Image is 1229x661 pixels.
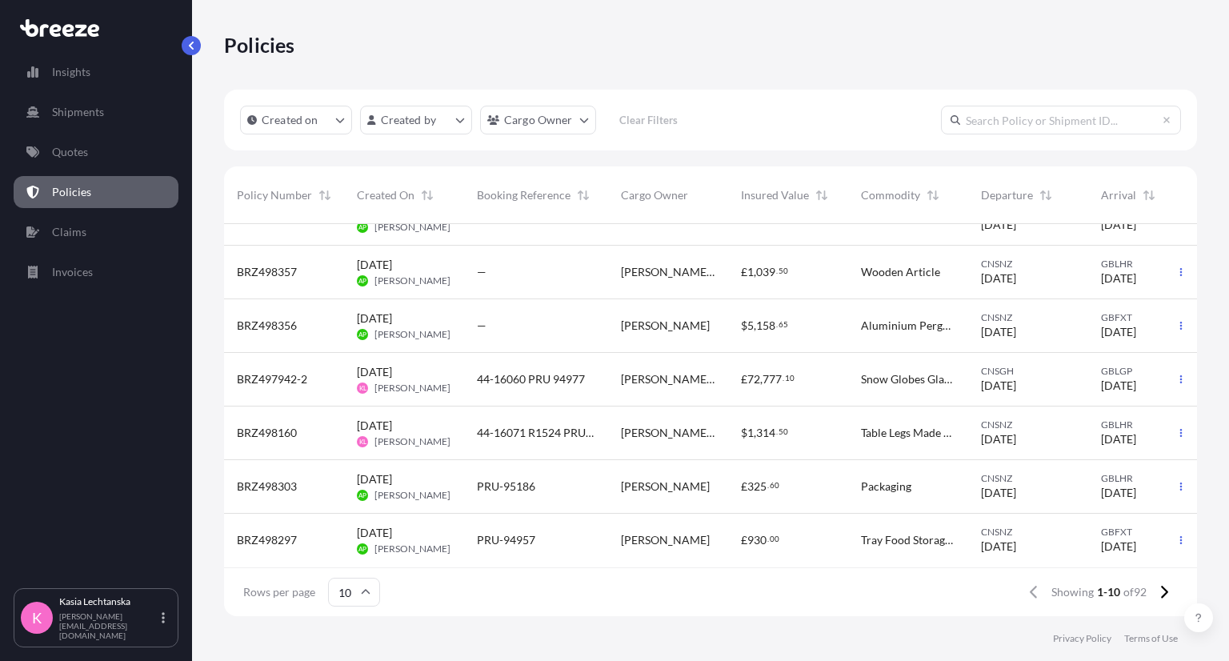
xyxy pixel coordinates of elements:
p: Shipments [52,104,104,120]
span: [PERSON_NAME] Legs [621,425,715,441]
span: 44-16060 PRU 94977 [477,371,585,387]
span: [DATE] [1101,217,1136,233]
span: , [754,427,756,439]
span: AP [358,487,366,503]
span: 44-16071 R1524 PRU-95103 [477,425,595,441]
span: £ [741,481,747,492]
span: Cargo Owner [621,187,688,203]
a: Insights [14,56,178,88]
button: Clear Filters [604,107,694,133]
span: , [760,374,763,385]
span: £ [741,266,747,278]
span: , [754,320,756,331]
p: Created by [381,112,437,128]
span: 65 [779,322,788,327]
span: CNSNZ [981,311,1075,324]
span: . [776,268,778,274]
span: . [767,483,769,488]
span: 314 [756,427,775,439]
span: [DATE] [1101,378,1136,394]
p: Created on [262,112,318,128]
span: Tray Food Storage Grater [PERSON_NAME] Meat Grinder Perfume Stand Silicon Spoon Plate And Cup Air... [861,532,955,548]
span: [DATE] [981,539,1016,555]
span: GBFXT [1101,311,1171,324]
button: Sort [418,186,437,205]
span: [PERSON_NAME] [621,532,710,548]
span: BRZ498303 [237,479,297,495]
span: Showing [1051,584,1094,600]
span: KL [359,380,366,396]
span: 325 [747,481,767,492]
span: [DATE] [357,364,392,380]
span: 5 [747,320,754,331]
span: AP [358,219,366,235]
span: PRU-95186 [477,479,535,495]
span: 777 [763,374,782,385]
span: 158 [756,320,775,331]
span: Packaging [861,479,911,495]
span: 50 [779,268,788,274]
span: KL [359,434,366,450]
span: Commodity [861,187,920,203]
span: [DATE] [1101,270,1136,286]
span: 60 [770,483,779,488]
span: BRZ498297 [237,532,297,548]
span: AP [358,273,366,289]
span: [PERSON_NAME] [374,543,450,555]
p: Policies [224,32,295,58]
a: Quotes [14,136,178,168]
span: BRZ498357 [237,264,297,280]
span: — [477,264,486,280]
span: £ [741,374,747,385]
a: Policies [14,176,178,208]
a: Claims [14,216,178,248]
p: Insights [52,64,90,80]
span: 1 [747,427,754,439]
span: $ [741,427,747,439]
span: [DATE] [981,485,1016,501]
span: Table Legs Made Of Wood [861,425,955,441]
button: Sort [315,186,334,205]
span: [PERSON_NAME] [621,318,710,334]
span: 00 [770,536,779,542]
span: BRZ498160 [237,425,297,441]
a: Terms of Use [1124,632,1178,645]
span: [DATE] [1101,539,1136,555]
span: Snow Globes Glass With Water [861,371,955,387]
span: 1 [747,266,754,278]
span: [DATE] [357,310,392,326]
span: 72 [747,374,760,385]
a: Shipments [14,96,178,128]
span: 930 [747,535,767,546]
span: £ [741,213,747,224]
span: [PERSON_NAME] [374,274,450,287]
span: GBLHR [1101,258,1171,270]
span: [DATE] [981,431,1016,447]
button: createdBy Filter options [360,106,472,134]
p: Policies [52,184,91,200]
button: Sort [812,186,831,205]
span: [DATE] [1101,324,1136,340]
span: Rows per page [243,584,315,600]
span: Booking Reference [477,187,570,203]
p: [PERSON_NAME][EMAIL_ADDRESS][DOMAIN_NAME] [59,611,158,640]
span: [DATE] [981,217,1016,233]
span: [PERSON_NAME] [374,382,450,395]
span: [PERSON_NAME] [PERSON_NAME] [621,264,715,280]
span: K [32,610,42,626]
span: — [477,318,486,334]
p: Privacy Policy [1053,632,1111,645]
p: Claims [52,224,86,240]
span: 039 [756,266,775,278]
span: . [776,322,778,327]
a: Invoices [14,256,178,288]
p: Quotes [52,144,88,160]
span: [DATE] [1101,485,1136,501]
span: GBFXT [1101,526,1171,539]
span: AP [358,541,366,557]
button: Sort [1139,186,1159,205]
span: of 92 [1123,584,1147,600]
span: BRZ498356 [237,318,297,334]
span: 730 [747,213,767,224]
